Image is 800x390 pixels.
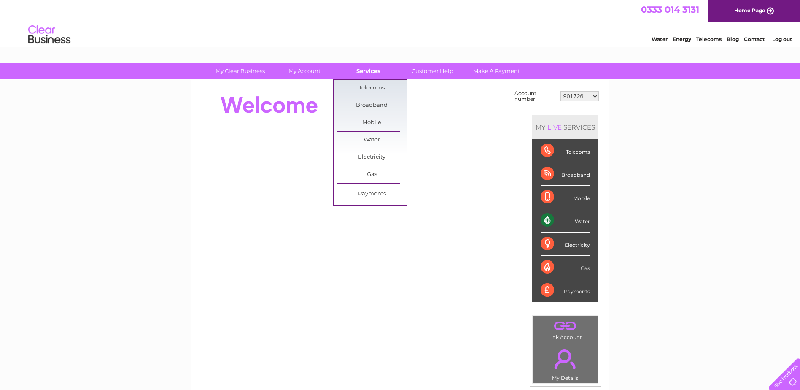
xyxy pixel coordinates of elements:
[398,63,467,79] a: Customer Help
[535,344,595,374] a: .
[533,316,598,342] td: Link Account
[337,149,407,166] a: Electricity
[205,63,275,79] a: My Clear Business
[269,63,339,79] a: My Account
[772,36,792,42] a: Log out
[512,88,558,104] td: Account number
[28,22,71,48] img: logo.png
[652,36,668,42] a: Water
[337,166,407,183] a: Gas
[337,114,407,131] a: Mobile
[532,115,598,139] div: MY SERVICES
[334,63,403,79] a: Services
[641,4,699,15] a: 0333 014 3131
[541,139,590,162] div: Telecoms
[541,186,590,209] div: Mobile
[673,36,691,42] a: Energy
[546,123,563,131] div: LIVE
[744,36,765,42] a: Contact
[541,209,590,232] div: Water
[696,36,722,42] a: Telecoms
[462,63,531,79] a: Make A Payment
[337,132,407,149] a: Water
[541,256,590,279] div: Gas
[337,80,407,97] a: Telecoms
[541,279,590,302] div: Payments
[201,5,600,41] div: Clear Business is a trading name of Verastar Limited (registered in [GEOGRAPHIC_DATA] No. 3667643...
[533,342,598,384] td: My Details
[541,162,590,186] div: Broadband
[535,318,595,333] a: .
[541,233,590,256] div: Electricity
[337,97,407,114] a: Broadband
[337,186,407,203] a: Payments
[727,36,739,42] a: Blog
